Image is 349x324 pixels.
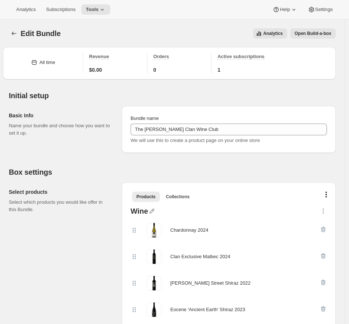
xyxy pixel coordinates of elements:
span: 0 [153,66,156,74]
div: All time [39,59,55,66]
h2: Basic Info [9,112,110,119]
span: Analytics [16,7,36,13]
span: Revenue [89,54,109,59]
p: Name your bundle and choose how you want to set it up. [9,122,110,137]
span: Bundle name [131,115,159,121]
span: 1 [217,66,220,74]
span: Active subscriptions [217,54,264,59]
button: View links to open the build-a-box on the online store [290,28,336,39]
span: Subscriptions [46,7,75,13]
button: Help [268,4,302,15]
button: Settings [303,4,337,15]
button: View all analytics related to this specific bundles, within certain timeframes [253,28,287,39]
span: $0.00 [89,66,102,74]
button: Bundles [9,28,19,39]
span: Edit Bundle [21,29,61,38]
p: Select which products you would like offer in this Bundle. [9,199,110,213]
button: Analytics [12,4,40,15]
span: We will use this to create a product page on your online store [131,138,260,143]
h2: Select products [9,188,110,196]
button: Tools [81,4,110,15]
button: Subscriptions [42,4,80,15]
input: ie. Smoothie box [131,124,327,135]
span: Tools [86,7,99,13]
span: Settings [315,7,333,13]
span: Orders [153,54,169,59]
span: Help [280,7,290,13]
h2: Initial setup [9,91,336,100]
h2: Box settings [9,168,336,177]
span: Analytics [263,31,283,36]
span: Open Build-a-box [295,31,331,36]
